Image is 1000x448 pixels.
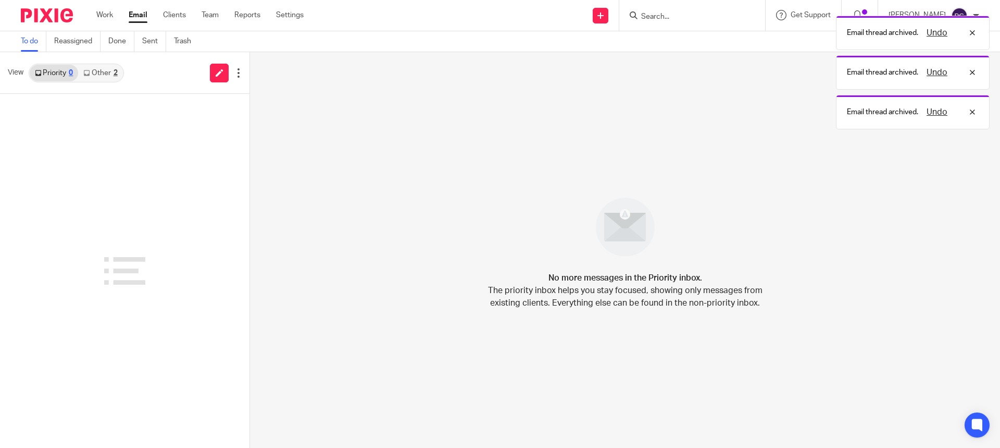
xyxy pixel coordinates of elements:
a: Reassigned [54,31,101,52]
a: Other2 [78,65,122,81]
button: Undo [923,106,951,118]
div: 2 [114,69,118,77]
a: Settings [276,10,304,20]
a: Priority0 [30,65,78,81]
p: Email thread archived. [847,28,918,38]
a: Sent [142,31,166,52]
a: Reports [234,10,260,20]
img: image [589,191,661,263]
img: Pixie [21,8,73,22]
a: Trash [174,31,199,52]
p: The priority inbox helps you stay focused, showing only messages from existing clients. Everythin... [487,284,763,309]
p: Email thread archived. [847,67,918,78]
p: Email thread archived. [847,107,918,117]
a: Work [96,10,113,20]
button: Undo [923,27,951,39]
a: Clients [163,10,186,20]
a: To do [21,31,46,52]
img: svg%3E [951,7,968,24]
span: View [8,67,23,78]
button: Undo [923,66,951,79]
div: 0 [69,69,73,77]
a: Done [108,31,134,52]
a: Email [129,10,147,20]
a: Team [202,10,219,20]
h4: No more messages in the Priority inbox. [548,272,702,284]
